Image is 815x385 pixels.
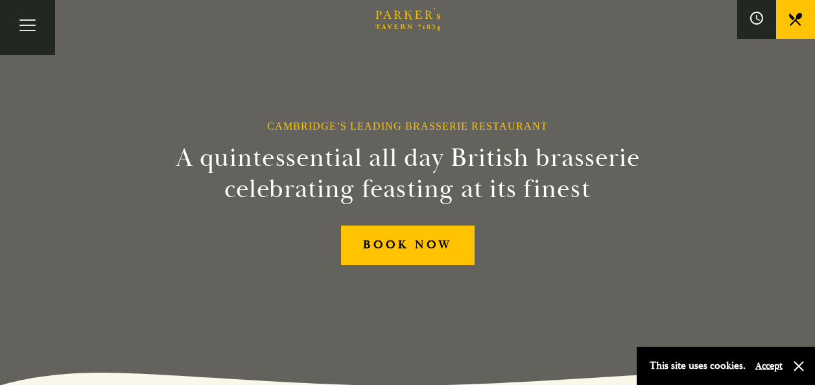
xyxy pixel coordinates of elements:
[267,120,548,132] h1: Cambridge’s Leading Brasserie Restaurant
[341,226,475,265] a: BOOK NOW
[650,356,746,375] p: This site uses cookies.
[792,360,805,373] button: Close and accept
[112,143,703,205] h2: A quintessential all day British brasserie celebrating feasting at its finest
[755,360,783,372] button: Accept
